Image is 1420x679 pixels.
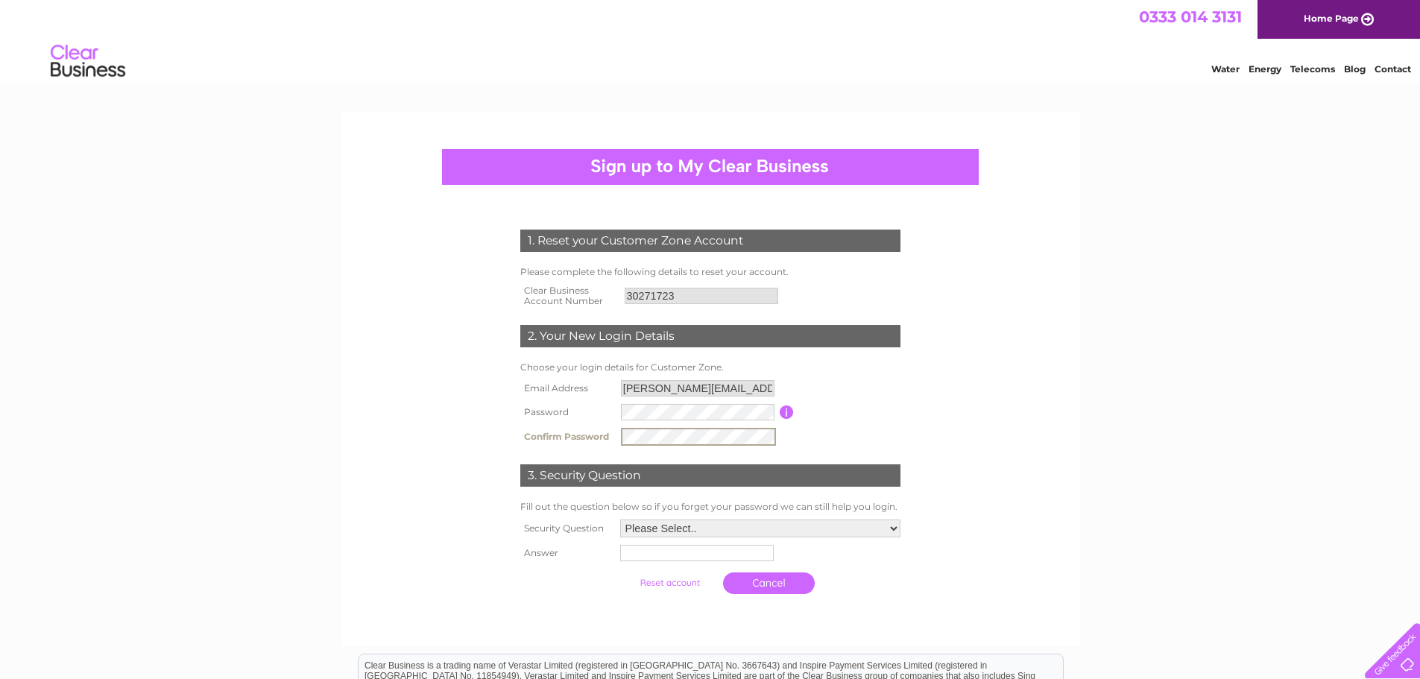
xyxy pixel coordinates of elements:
td: Fill out the question below so if you forget your password we can still help you login. [517,498,904,516]
a: Water [1211,63,1240,75]
td: Choose your login details for Customer Zone. [517,359,904,376]
div: 1. Reset your Customer Zone Account [520,230,900,252]
td: Please complete the following details to reset your account. [517,263,904,281]
img: logo.png [50,39,126,84]
th: Password [517,400,617,424]
a: Cancel [723,572,815,594]
div: 3. Security Question [520,464,900,487]
th: Answer [517,541,616,565]
input: Information [780,405,794,419]
th: Confirm Password [517,424,617,449]
a: Telecoms [1290,63,1335,75]
input: Submit [624,572,716,593]
th: Email Address [517,376,617,400]
div: 2. Your New Login Details [520,325,900,347]
th: Clear Business Account Number [517,281,621,311]
div: Clear Business is a trading name of Verastar Limited (registered in [GEOGRAPHIC_DATA] No. 3667643... [359,8,1063,72]
a: Contact [1375,63,1411,75]
a: Blog [1344,63,1366,75]
th: Security Question [517,516,616,541]
a: 0333 014 3131 [1139,7,1242,26]
a: Energy [1249,63,1281,75]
